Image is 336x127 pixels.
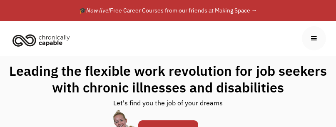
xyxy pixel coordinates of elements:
em: Now live! [86,7,110,14]
img: Chronically Capable logo [10,31,72,49]
div: 🎓 Free Career Courses from our friends at Making Space → [79,5,257,15]
a: home [10,31,76,49]
div: menu [302,26,326,50]
h1: Leading the flexible work revolution for job seekers with chronic illnesses and disabilities [8,62,328,96]
div: Let's find you the job of your dreams [113,96,223,116]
